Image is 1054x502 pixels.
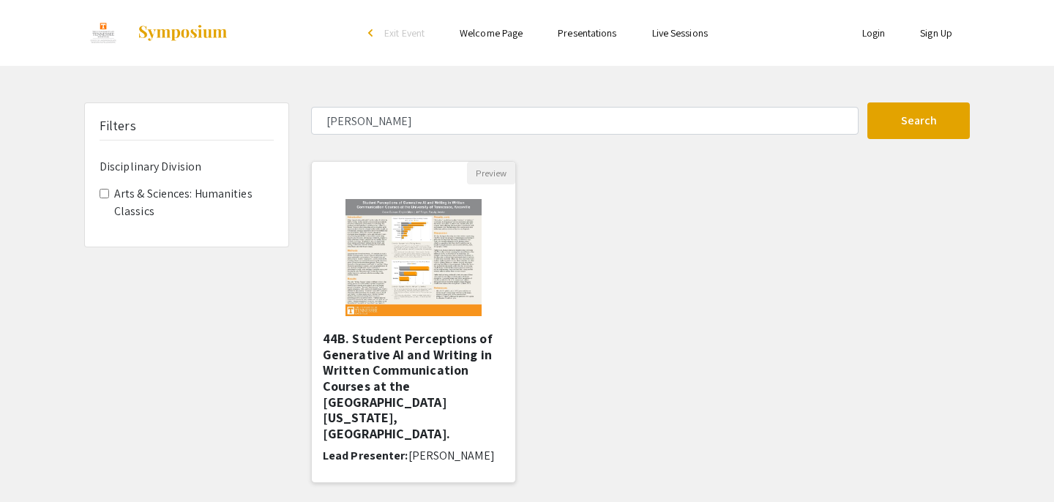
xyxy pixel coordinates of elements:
[331,184,497,331] img: <p>44B. Student Perceptions of Generative AI and Writing in Written Communication Courses at the ...
[84,15,228,51] a: EUReCA 2024
[11,436,62,491] iframe: Chat
[862,26,886,40] a: Login
[114,185,274,220] label: Arts & Sciences: Humanities Classics
[137,24,228,42] img: Symposium by ForagerOne
[652,26,708,40] a: Live Sessions
[323,331,504,441] h5: 44B. Student Perceptions of Generative AI and Writing in Written Communication Courses at the [GE...
[384,26,425,40] span: Exit Event
[558,26,616,40] a: Presentations
[100,160,274,173] h6: Disciplinary Division
[920,26,952,40] a: Sign Up
[408,448,495,463] span: [PERSON_NAME]
[467,162,515,184] button: Preview
[460,26,523,40] a: Welcome Page
[323,449,504,462] h6: Lead Presenter:
[100,118,136,134] h5: Filters
[311,107,859,135] input: Search Keyword(s) Or Author(s)
[311,161,516,483] div: Open Presentation <p>44B. Student Perceptions of Generative AI and Writing in Written Communicati...
[368,29,377,37] div: arrow_back_ios
[867,102,970,139] button: Search
[84,15,122,51] img: EUReCA 2024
